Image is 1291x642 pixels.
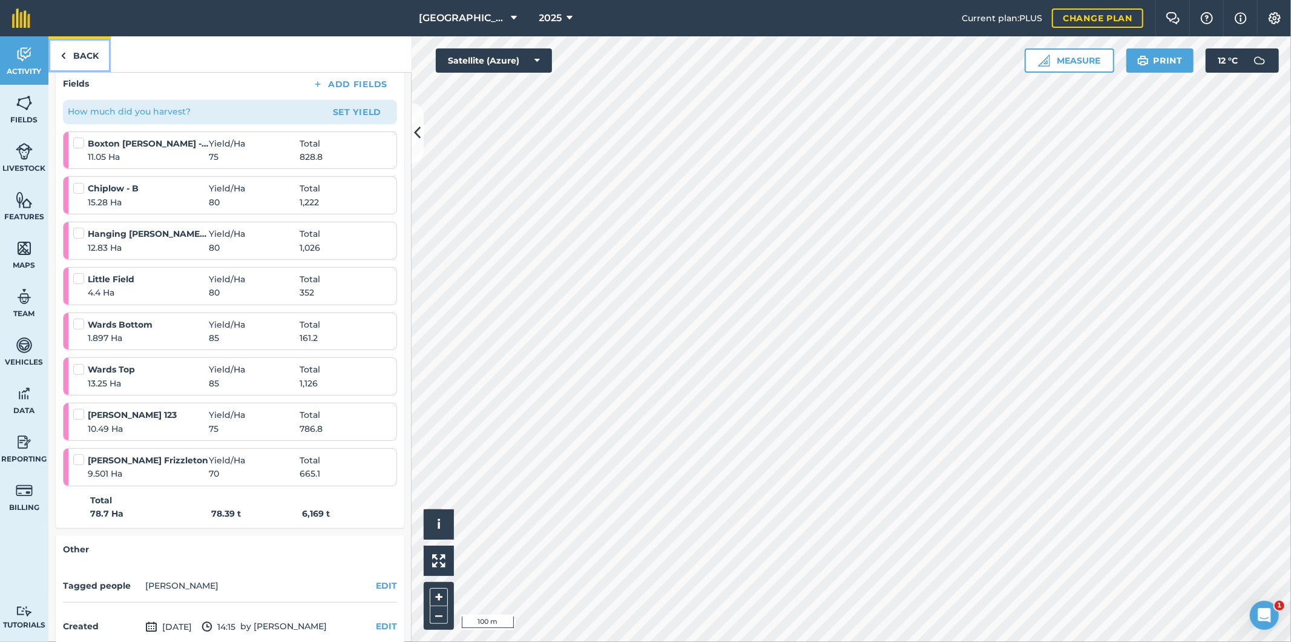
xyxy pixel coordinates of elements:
img: svg+xml;base64,PD94bWwgdmVyc2lvbj0iMS4wIiBlbmNvZGluZz0idXRmLTgiPz4KPCEtLSBHZW5lcmF0b3I6IEFkb2JlIE... [202,620,212,634]
span: Yield / Ha [209,408,300,422]
img: Two speech bubbles overlapping with the left bubble in the forefront [1166,12,1180,24]
button: + [430,588,448,606]
span: 828.8 [300,150,323,164]
span: Yield / Ha [209,318,300,331]
span: 10.49 Ha [88,422,209,435]
span: Yield / Ha [209,454,300,467]
button: Satellite (Azure) [436,48,552,73]
span: 13.25 Ha [88,377,209,390]
button: Print [1126,48,1194,73]
img: svg+xml;base64,PD94bWwgdmVyc2lvbj0iMS4wIiBlbmNvZGluZz0idXRmLTgiPz4KPCEtLSBHZW5lcmF0b3I6IEFkb2JlIE... [16,45,33,64]
span: 11.05 Ha [88,150,209,164]
li: [PERSON_NAME] [145,579,218,592]
strong: 78.39 t [211,507,302,520]
span: 1 [1275,601,1284,611]
button: Add Fields [303,76,397,93]
span: 1.897 Ha [88,331,209,345]
span: Total [300,454,320,467]
img: svg+xml;base64,PD94bWwgdmVyc2lvbj0iMS4wIiBlbmNvZGluZz0idXRmLTgiPz4KPCEtLSBHZW5lcmF0b3I6IEFkb2JlIE... [16,385,33,403]
button: EDIT [376,620,397,633]
span: Yield / Ha [209,137,300,150]
span: 80 [209,196,300,209]
span: 85 [209,331,300,345]
img: svg+xml;base64,PD94bWwgdmVyc2lvbj0iMS4wIiBlbmNvZGluZz0idXRmLTgiPz4KPCEtLSBHZW5lcmF0b3I6IEFkb2JlIE... [16,288,33,306]
button: 12 °C [1206,48,1279,73]
strong: Little Field [88,273,209,286]
img: svg+xml;base64,PD94bWwgdmVyc2lvbj0iMS4wIiBlbmNvZGluZz0idXRmLTgiPz4KPCEtLSBHZW5lcmF0b3I6IEFkb2JlIE... [16,606,33,617]
span: 1,026 [300,241,320,254]
span: 352 [300,286,314,299]
span: Yield / Ha [209,182,300,195]
button: EDIT [376,579,397,592]
strong: Wards Bottom [88,318,209,331]
button: i [424,509,454,540]
span: 161.2 [300,331,318,345]
p: How much did you harvest? [68,105,191,118]
img: svg+xml;base64,PD94bWwgdmVyc2lvbj0iMS4wIiBlbmNvZGluZz0idXRmLTgiPz4KPCEtLSBHZW5lcmF0b3I6IEFkb2JlIE... [16,481,33,500]
img: svg+xml;base64,PD94bWwgdmVyc2lvbj0iMS4wIiBlbmNvZGluZz0idXRmLTgiPz4KPCEtLSBHZW5lcmF0b3I6IEFkb2JlIE... [16,433,33,451]
img: A question mark icon [1200,12,1214,24]
span: 1,222 [300,196,319,209]
span: Yield / Ha [209,363,300,376]
img: svg+xml;base64,PHN2ZyB4bWxucz0iaHR0cDovL3d3dy53My5vcmcvMjAwMC9zdmciIHdpZHRoPSIxNyIgaGVpZ2h0PSIxNy... [1235,11,1247,25]
strong: Wards Top [88,363,209,376]
img: svg+xml;base64,PHN2ZyB4bWxucz0iaHR0cDovL3d3dy53My5vcmcvMjAwMC9zdmciIHdpZHRoPSI1NiIgaGVpZ2h0PSI2MC... [16,94,33,112]
span: Total [300,273,320,286]
img: fieldmargin Logo [12,8,30,28]
span: Total [300,137,320,150]
strong: 6,169 t [302,508,330,519]
h4: Created [63,620,140,633]
button: Measure [1025,48,1114,73]
h4: Other [63,543,397,556]
a: Change plan [1052,8,1143,28]
span: 80 [209,241,300,254]
img: Four arrows, one pointing top left, one top right, one bottom right and the last bottom left [432,554,445,568]
span: 2025 [539,11,562,25]
span: Yield / Ha [209,227,300,240]
strong: Chiplow - B [88,182,209,195]
h4: Fields [63,77,89,90]
span: 14:15 [202,620,235,634]
span: Yield / Ha [209,273,300,286]
img: svg+xml;base64,PHN2ZyB4bWxucz0iaHR0cDovL3d3dy53My5vcmcvMjAwMC9zdmciIHdpZHRoPSI1NiIgaGVpZ2h0PSI2MC... [16,239,33,257]
strong: [PERSON_NAME] Frizzleton [88,454,209,467]
span: 12 ° C [1218,48,1238,73]
button: Set Yield [322,102,392,122]
img: svg+xml;base64,PHN2ZyB4bWxucz0iaHR0cDovL3d3dy53My5vcmcvMjAwMC9zdmciIHdpZHRoPSI1NiIgaGVpZ2h0PSI2MC... [16,191,33,209]
a: Back [48,36,111,72]
img: svg+xml;base64,PD94bWwgdmVyc2lvbj0iMS4wIiBlbmNvZGluZz0idXRmLTgiPz4KPCEtLSBHZW5lcmF0b3I6IEFkb2JlIE... [16,142,33,160]
span: [DATE] [145,620,192,634]
span: Total [300,227,320,240]
span: 4.4 Ha [88,286,209,299]
img: svg+xml;base64,PHN2ZyB4bWxucz0iaHR0cDovL3d3dy53My5vcmcvMjAwMC9zdmciIHdpZHRoPSI5IiBoZWlnaHQ9IjI0Ii... [61,48,66,63]
span: Total [300,318,320,331]
span: 75 [209,422,300,435]
img: Ruler icon [1038,55,1050,67]
strong: Boxton [PERSON_NAME] - A [88,137,209,150]
strong: Total [90,494,112,507]
span: 70 [209,467,300,480]
button: – [430,606,448,624]
span: 9.501 Ha [88,467,209,480]
img: svg+xml;base64,PHN2ZyB4bWxucz0iaHR0cDovL3d3dy53My5vcmcvMjAwMC9zdmciIHdpZHRoPSIxOSIgaGVpZ2h0PSIyNC... [1137,53,1149,68]
strong: 78.7 Ha [90,507,211,520]
img: svg+xml;base64,PD94bWwgdmVyc2lvbj0iMS4wIiBlbmNvZGluZz0idXRmLTgiPz4KPCEtLSBHZW5lcmF0b3I6IEFkb2JlIE... [145,620,157,634]
span: 12.83 Ha [88,241,209,254]
img: svg+xml;base64,PD94bWwgdmVyc2lvbj0iMS4wIiBlbmNvZGluZz0idXRmLTgiPz4KPCEtLSBHZW5lcmF0b3I6IEFkb2JlIE... [1247,48,1272,73]
h4: Tagged people [63,579,140,592]
span: 85 [209,377,300,390]
strong: [PERSON_NAME] 123 [88,408,209,422]
span: Total [300,182,320,195]
iframe: Intercom live chat [1250,601,1279,630]
span: 75 [209,150,300,164]
span: Total [300,363,320,376]
span: 665.1 [300,467,320,480]
span: 15.28 Ha [88,196,209,209]
span: 80 [209,286,300,299]
span: 1,126 [300,377,318,390]
img: svg+xml;base64,PD94bWwgdmVyc2lvbj0iMS4wIiBlbmNvZGluZz0idXRmLTgiPz4KPCEtLSBHZW5lcmF0b3I6IEFkb2JlIE... [16,336,33,354]
span: 786.8 [300,422,323,435]
strong: Hanging [PERSON_NAME] [PERSON_NAME] [88,227,209,240]
span: i [437,517,441,532]
span: [GEOGRAPHIC_DATA] [419,11,507,25]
